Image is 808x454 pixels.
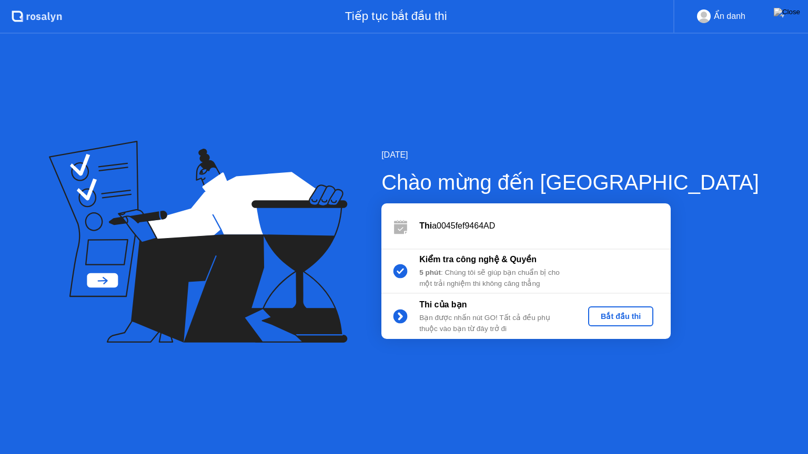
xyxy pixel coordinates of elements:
[774,8,800,16] img: Close
[714,9,745,23] div: Ẩn danh
[419,300,467,309] b: Thi của bạn
[419,221,432,230] b: Thi
[419,220,671,232] div: a0045fef9464AD
[419,313,571,334] div: Bạn được nhấn nút GO! Tất cả đều phụ thuộc vào bạn từ đây trở đi
[419,255,537,264] b: Kiểm tra công nghệ & Quyền
[381,149,759,161] div: [DATE]
[419,269,441,276] b: 5 phút
[592,312,649,321] div: Bắt đầu thi
[588,306,653,326] button: Bắt đầu thi
[381,167,759,198] div: Chào mừng đến [GEOGRAPHIC_DATA]
[419,267,571,289] div: : Chúng tôi sẽ giúp bạn chuẩn bị cho một trải nghiệm thi không căng thẳng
